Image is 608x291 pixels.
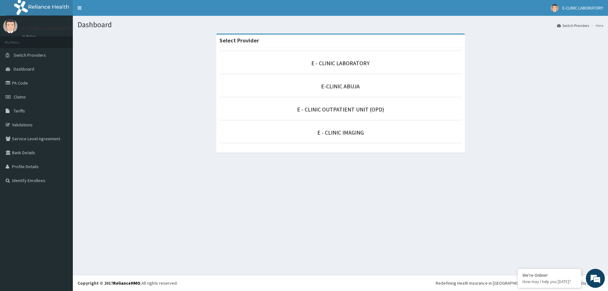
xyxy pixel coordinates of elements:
[78,280,142,286] strong: Copyright © 2017 .
[22,26,77,31] p: E-CLINIC LABORATORY
[551,4,559,12] img: User Image
[78,21,603,29] h1: Dashboard
[73,275,608,291] footer: All rights reserved.
[562,5,603,11] span: E-CLINIC LABORATORY
[14,94,26,100] span: Claims
[522,272,576,278] div: We're Online!
[14,66,34,72] span: Dashboard
[22,35,37,39] a: Online
[522,279,576,284] p: How may I help you today?
[311,60,370,67] a: E - CLINIC LABORATORY
[436,280,603,286] div: Redefining Heath Insurance in [GEOGRAPHIC_DATA] using Telemedicine and Data Science!
[321,83,360,90] a: E-CLINIC ABUJA
[590,23,603,28] li: Here
[219,37,259,44] strong: Select Provider
[297,106,384,113] a: E - CLINIC OUTPATIENT UNIT (OPD)
[317,129,364,136] a: E - CLINIC IMAGING
[113,280,140,286] a: RelianceHMO
[3,19,17,33] img: User Image
[14,108,25,114] span: Tariffs
[14,52,46,58] span: Switch Providers
[557,23,589,28] a: Switch Providers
